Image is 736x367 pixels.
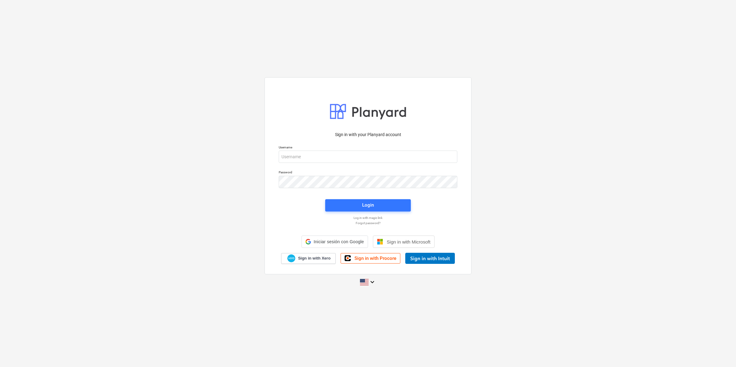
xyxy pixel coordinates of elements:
[287,254,295,263] img: Xero logo
[279,131,457,138] p: Sign in with your Planyard account
[325,199,411,212] button: Login
[279,145,457,151] p: Username
[281,253,336,264] a: Sign in with Xero
[377,239,383,245] img: Microsoft logo
[276,221,460,225] a: Forgot password?
[301,236,368,248] div: Iniciar sesión con Google
[362,201,374,209] div: Login
[276,216,460,220] a: Log in with magic link
[341,253,400,264] a: Sign in with Procore
[387,239,431,244] span: Sign in with Microsoft
[369,278,376,286] i: keyboard_arrow_down
[279,151,457,163] input: Username
[279,170,457,175] p: Password
[354,256,396,261] span: Sign in with Procore
[298,256,330,261] span: Sign in with Xero
[313,239,364,244] span: Iniciar sesión con Google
